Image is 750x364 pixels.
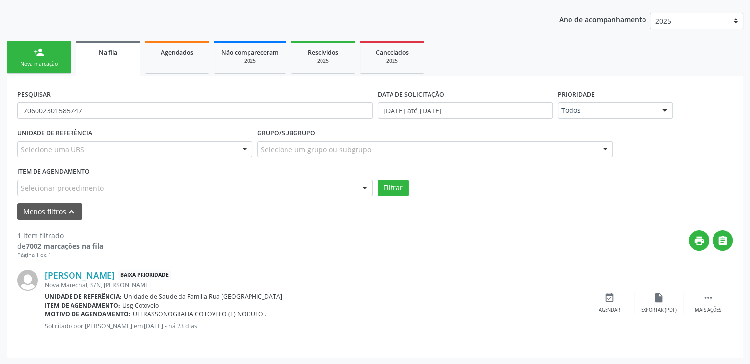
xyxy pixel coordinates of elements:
[45,301,120,310] b: Item de agendamento:
[45,322,585,330] p: Solicitado por [PERSON_NAME] em [DATE] - há 23 dias
[17,126,92,141] label: UNIDADE DE REFERÊNCIA
[17,203,82,220] button: Menos filtroskeyboard_arrow_up
[17,102,373,119] input: Nome, CNS
[695,307,721,314] div: Mais ações
[689,230,709,251] button: print
[21,183,104,193] span: Selecionar procedimento
[17,230,103,241] div: 1 item filtrado
[66,206,77,217] i: keyboard_arrow_up
[703,292,714,303] i: 
[378,102,553,119] input: Selecione um intervalo
[653,292,664,303] i: insert_drive_file
[376,48,409,57] span: Cancelados
[17,270,38,291] img: img
[45,281,585,289] div: Nova Marechal, S/N, [PERSON_NAME]
[641,307,677,314] div: Exportar (PDF)
[45,270,115,281] a: [PERSON_NAME]
[599,307,620,314] div: Agendar
[124,292,282,301] span: Unidade de Saude da Familia Rua [GEOGRAPHIC_DATA]
[604,292,615,303] i: event_available
[17,251,103,259] div: Página 1 de 1
[45,310,131,318] b: Motivo de agendamento:
[118,270,171,281] span: Baixa Prioridade
[308,48,338,57] span: Resolvidos
[561,106,653,115] span: Todos
[713,230,733,251] button: 
[99,48,117,57] span: Na fila
[378,87,444,102] label: DATA DE SOLICITAÇÃO
[717,235,728,246] i: 
[122,301,159,310] span: Usg Cotovelo
[133,310,266,318] span: ULTRASSONOGRAFIA COTOVELO (E) NODULO .
[17,164,90,180] label: Item de agendamento
[161,48,193,57] span: Agendados
[34,47,44,58] div: person_add
[694,235,705,246] i: print
[221,48,279,57] span: Não compareceram
[17,241,103,251] div: de
[45,292,122,301] b: Unidade de referência:
[261,145,371,155] span: Selecione um grupo ou subgrupo
[17,87,51,102] label: PESQUISAR
[14,60,64,68] div: Nova marcação
[21,145,84,155] span: Selecione uma UBS
[26,241,103,251] strong: 7002 marcações na fila
[221,57,279,65] div: 2025
[367,57,417,65] div: 2025
[298,57,348,65] div: 2025
[378,180,409,196] button: Filtrar
[257,126,315,141] label: Grupo/Subgrupo
[558,87,595,102] label: Prioridade
[559,13,646,25] p: Ano de acompanhamento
